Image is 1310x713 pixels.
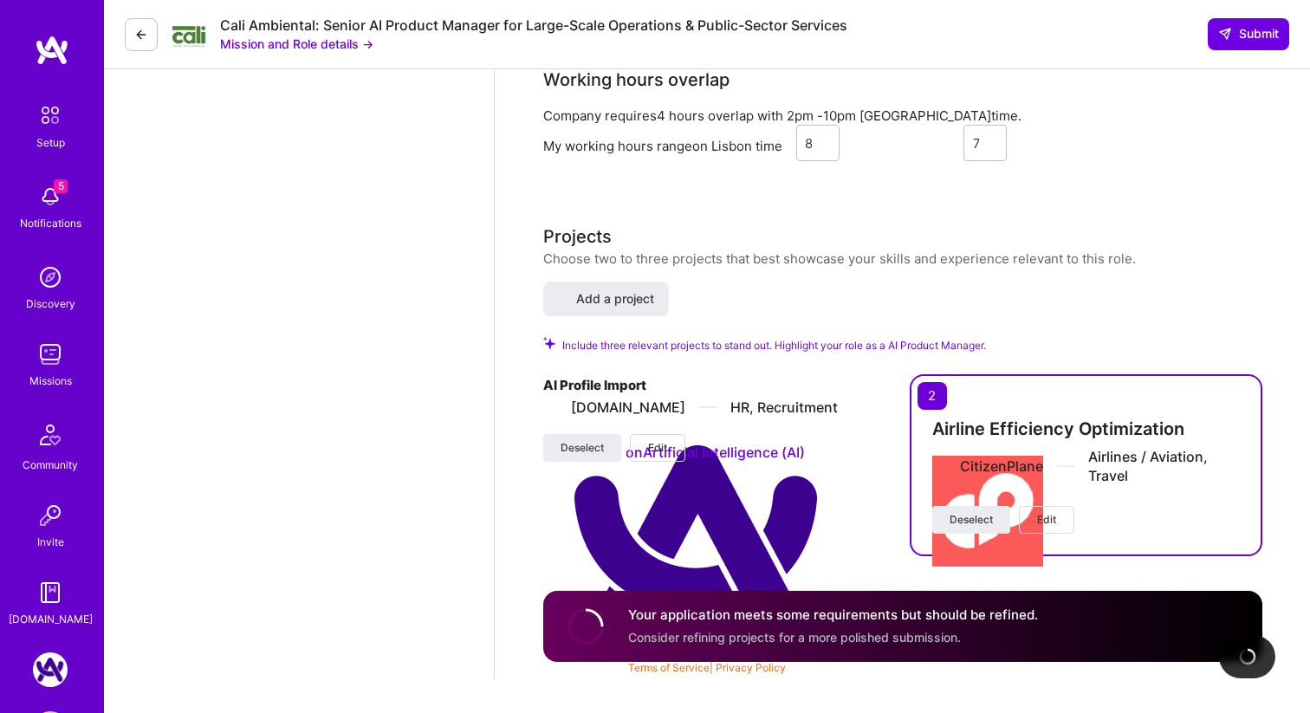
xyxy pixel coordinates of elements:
span: Edit [648,440,667,456]
div: 8:30 AM [805,133,813,152]
img: Company logo [932,456,1043,567]
img: divider [1057,465,1074,467]
span: 5 [54,179,68,193]
div: My working hours range on Lisbon time [543,137,782,155]
img: Company Logo [172,20,206,49]
a: Terms of Service [628,661,710,674]
button: Mission and Role details → [220,35,373,53]
div: null [1208,18,1289,49]
div: Working hours overlap [543,67,730,93]
div: Invite [37,533,64,551]
span: Deselect [561,440,604,456]
h4: Airline Efficiency Optimization [932,418,1240,440]
span: | [628,661,786,674]
img: logo [35,35,69,66]
img: divider [699,406,717,408]
div: Notifications [20,214,81,232]
button: Edit [1019,506,1074,534]
button: Edit [630,434,685,462]
i: icon HorizontalInLineDivider [895,137,908,150]
img: Invite [33,498,68,533]
img: guide book [33,575,68,610]
div: Choose two to three projects that best showcase your skills and experience relevant to this role. [543,250,1136,268]
h4: Your application meets some requirements but should be refined. [628,606,1038,624]
span: Include three relevant projects to stand out. Highlight your role as a AI Product Manager. [562,337,986,353]
i: icon PlusBlack [557,294,569,306]
img: discovery [33,260,68,295]
div: Company requires 4 hours overlap with [GEOGRAPHIC_DATA] time. [543,107,1236,125]
img: teamwork [33,337,68,372]
span: Edit [1037,512,1056,528]
button: Deselect [932,506,1010,534]
div: Projects [543,224,612,250]
span: Consider refining projects for a more polished submission. [628,630,961,645]
i: Check [543,337,555,349]
span: Add a project [557,290,654,308]
button: Deselect [543,434,621,462]
div: [DOMAIN_NAME] [9,610,93,628]
h4: AI Profile Import [543,374,896,397]
img: setup [32,97,68,133]
div: © 2025 ATeams Inc., All rights reserved. [104,627,1310,671]
img: Community [29,414,71,456]
div: Cali Ambiental: Senior AI Product Manager for Large-Scale Operations & Public-Sector Services [220,16,847,35]
div: Setup [36,133,65,152]
div: Discovery [26,295,75,313]
div: Matched on Artificial Intelligence (AI) [543,423,896,483]
i: icon LeftArrowDark [134,28,148,42]
img: A.Team: Google Calendar Integration Testing [33,652,68,687]
i: icon Chevron [986,139,995,147]
div: CitizenPlane Airlines / Aviation, Travel [960,447,1240,485]
div: Community [23,456,78,474]
button: Submit [1208,18,1289,49]
i: icon SendLight [1218,27,1232,41]
div: [DOMAIN_NAME] HR, Recruitment [571,398,838,417]
img: bell [33,179,68,214]
img: loading [1237,646,1258,667]
div: 7:30 PM [973,133,981,152]
span: Submit [1218,25,1279,42]
i: icon Chevron [819,139,827,147]
div: Missions [29,372,72,390]
span: Deselect [950,512,993,528]
button: Add a project [543,282,669,316]
span: 2pm - 10pm [787,107,856,124]
a: A.Team: Google Calendar Integration Testing [29,652,72,687]
img: Company logo [543,397,855,709]
a: Privacy Policy [716,661,786,674]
